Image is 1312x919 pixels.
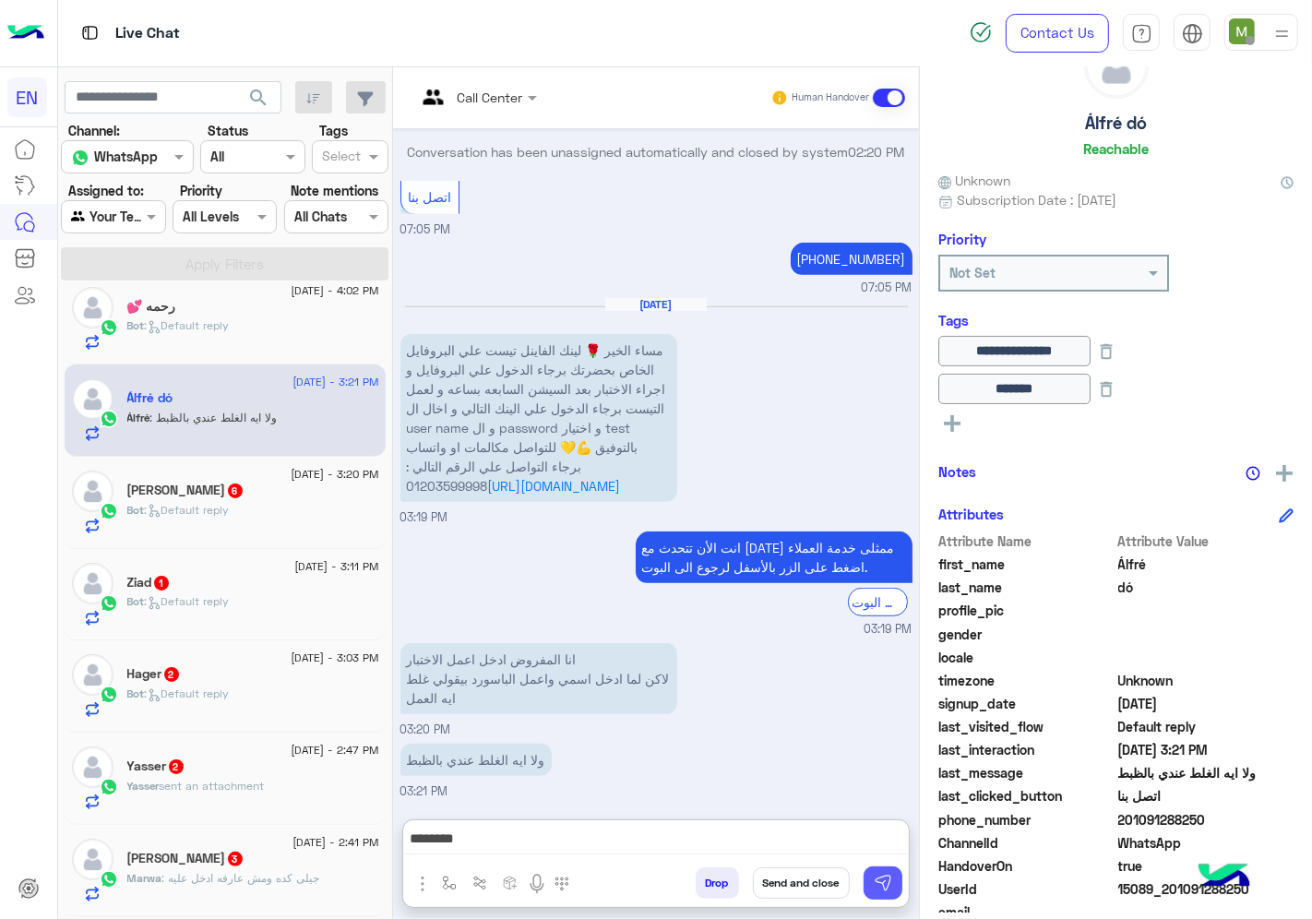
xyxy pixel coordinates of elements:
span: 02:20 PM [849,144,905,160]
span: HandoverOn [938,856,1115,876]
h6: Reachable [1083,140,1149,157]
span: true [1118,856,1294,876]
span: 3 [228,852,243,866]
button: create order [495,867,526,898]
span: : Default reply [145,503,230,517]
img: defaultAdmin.png [72,287,113,328]
span: Álfré [1118,555,1294,574]
span: [DATE] - 3:20 PM [291,466,378,483]
p: 12/8/2025, 3:20 PM [400,643,677,714]
h6: Priority [938,231,986,247]
span: gender [938,625,1115,644]
span: Unknown [1118,671,1294,690]
span: signup_date [938,694,1115,713]
span: ChannelId [938,833,1115,853]
span: ولا ايه الغلط عندي بالظبط [150,411,278,424]
h5: Álfré dó [1085,113,1147,134]
button: Trigger scenario [465,867,495,898]
img: send voice note [526,873,548,895]
img: WhatsApp [100,410,118,428]
span: Default reply [1118,717,1294,736]
p: 8/7/2025, 7:05 PM [791,243,912,275]
span: 2 [1118,833,1294,853]
span: 2 [169,759,184,774]
span: Attribute Name [938,531,1115,551]
img: defaultAdmin.png [72,563,113,604]
img: create order [503,876,518,890]
span: Bot [127,318,145,332]
span: Yasser [127,779,160,793]
h5: Álfré dó [127,390,173,406]
span: [DATE] - 2:41 PM [292,834,378,851]
h6: Tags [938,312,1294,328]
img: WhatsApp [100,318,118,337]
span: dó [1118,578,1294,597]
span: 03:19 PM [865,621,912,639]
span: اتصل بنا [408,189,451,205]
h5: رحمه 💕 [127,299,176,315]
img: select flow [442,876,457,890]
span: 2025-04-15T21:29:47.951Z [1118,694,1294,713]
img: defaultAdmin.png [72,654,113,696]
img: Trigger scenario [472,876,487,890]
div: Select [319,146,361,170]
span: Attribute Value [1118,531,1294,551]
span: اتصل بنا [1118,786,1294,806]
span: 07:05 PM [400,222,451,236]
img: tab [1131,23,1152,44]
a: Contact Us [1006,14,1109,53]
span: null [1118,625,1294,644]
span: [DATE] - 4:02 PM [291,282,378,299]
span: [DATE] - 3:11 PM [294,558,378,575]
button: Send and close [753,867,850,899]
img: defaultAdmin.png [72,839,113,880]
span: sent an attachment [160,779,265,793]
p: Live Chat [115,21,180,46]
label: Channel: [68,121,120,140]
h5: Hager [127,666,181,682]
img: defaultAdmin.png [72,471,113,512]
button: select flow [435,867,465,898]
span: 03:20 PM [400,722,451,736]
span: locale [938,648,1115,667]
span: phone_number [938,810,1115,829]
img: WhatsApp [100,502,118,520]
h6: [DATE] [605,298,707,311]
img: send message [874,874,892,892]
span: last_visited_flow [938,717,1115,736]
h6: Notes [938,463,976,480]
button: search [236,81,281,121]
button: Apply Filters [61,247,388,280]
div: الرجوع الى البوت [848,588,908,616]
span: 2 [164,667,179,682]
span: : Default reply [145,594,230,608]
span: 6 [228,483,243,498]
img: send attachment [411,873,434,895]
img: add [1276,465,1293,482]
img: defaultAdmin.png [72,378,113,420]
h5: Yasser [127,758,185,774]
span: timezone [938,671,1115,690]
span: [DATE] - 3:03 PM [291,650,378,666]
img: defaultAdmin.png [72,746,113,788]
span: : Default reply [145,318,230,332]
label: Status [208,121,248,140]
h5: Maryam Alkhaldy [127,483,245,498]
img: tab [1182,23,1203,44]
img: WhatsApp [100,686,118,704]
label: Assigned to: [68,181,144,200]
p: 12/8/2025, 3:19 PM [636,531,912,583]
label: Tags [319,121,348,140]
span: Unknown [938,171,1010,190]
span: 1 [154,576,169,591]
span: : Default reply [145,686,230,700]
span: first_name [938,555,1115,574]
span: 07:05 PM [862,280,912,297]
h5: Marwa Omar [127,851,245,866]
span: last_interaction [938,740,1115,759]
span: 2025-08-12T12:21:20.792Z [1118,740,1294,759]
label: Priority [180,181,222,200]
img: make a call [555,877,569,891]
span: Marwa [127,871,162,885]
span: last_clicked_button [938,786,1115,806]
